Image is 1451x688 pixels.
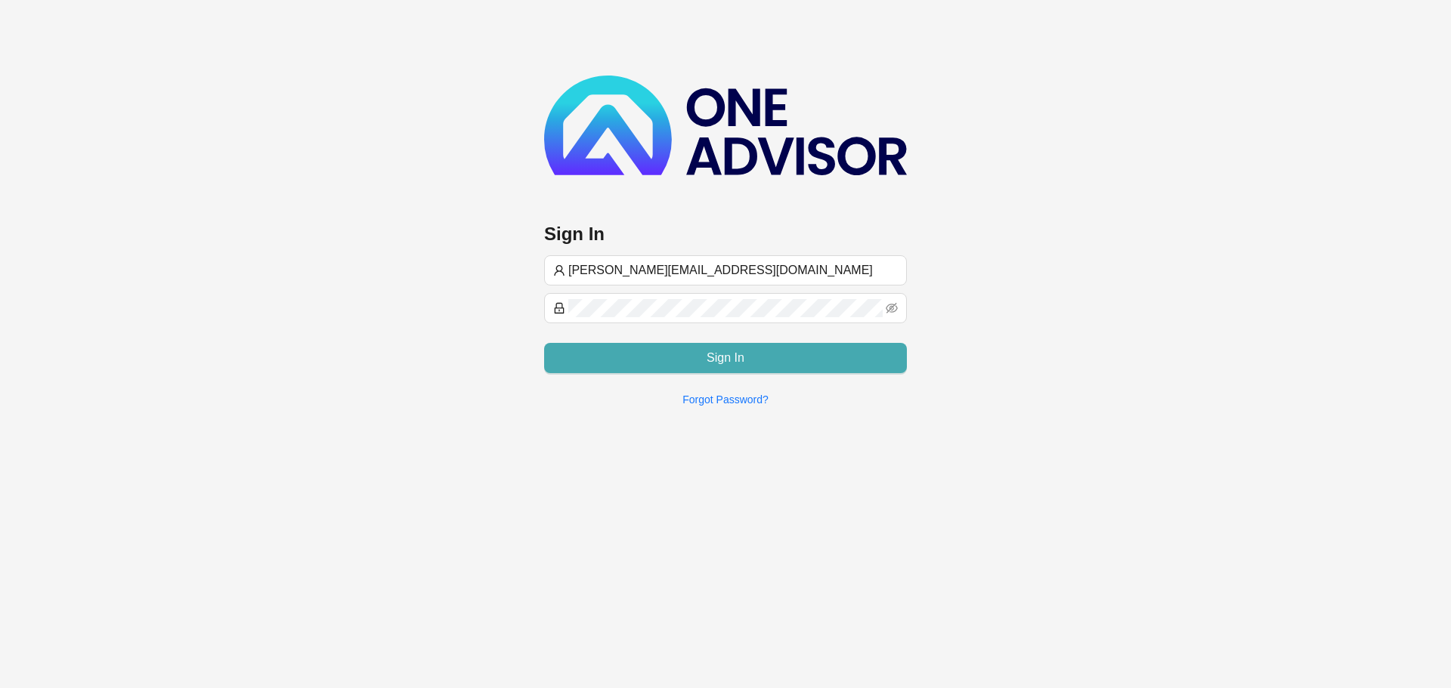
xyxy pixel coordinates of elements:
[553,264,565,276] span: user
[544,343,907,373] button: Sign In
[568,261,898,279] input: Username
[553,302,565,314] span: lock
[707,349,744,367] span: Sign In
[544,76,907,175] img: b89e593ecd872904241dc73b71df2e41-logo-dark.svg
[886,302,898,314] span: eye-invisible
[544,222,907,246] h3: Sign In
[682,393,769,406] a: Forgot Password?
